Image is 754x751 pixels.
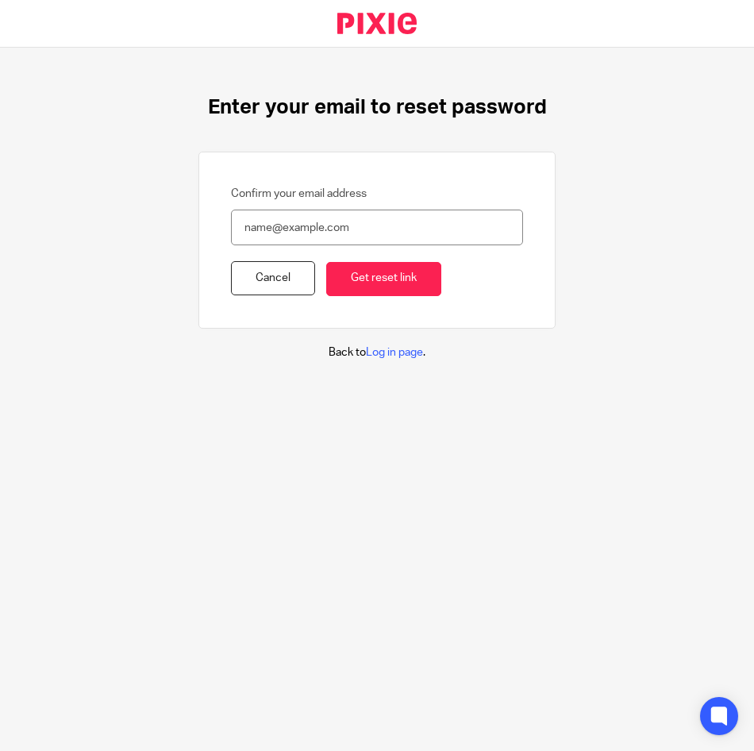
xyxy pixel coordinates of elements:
[329,345,425,360] p: Back to .
[326,262,441,296] input: Get reset link
[208,95,547,120] h1: Enter your email to reset password
[231,210,523,245] input: name@example.com
[366,347,423,358] a: Log in page
[231,186,367,202] label: Confirm your email address
[231,261,315,295] a: Cancel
